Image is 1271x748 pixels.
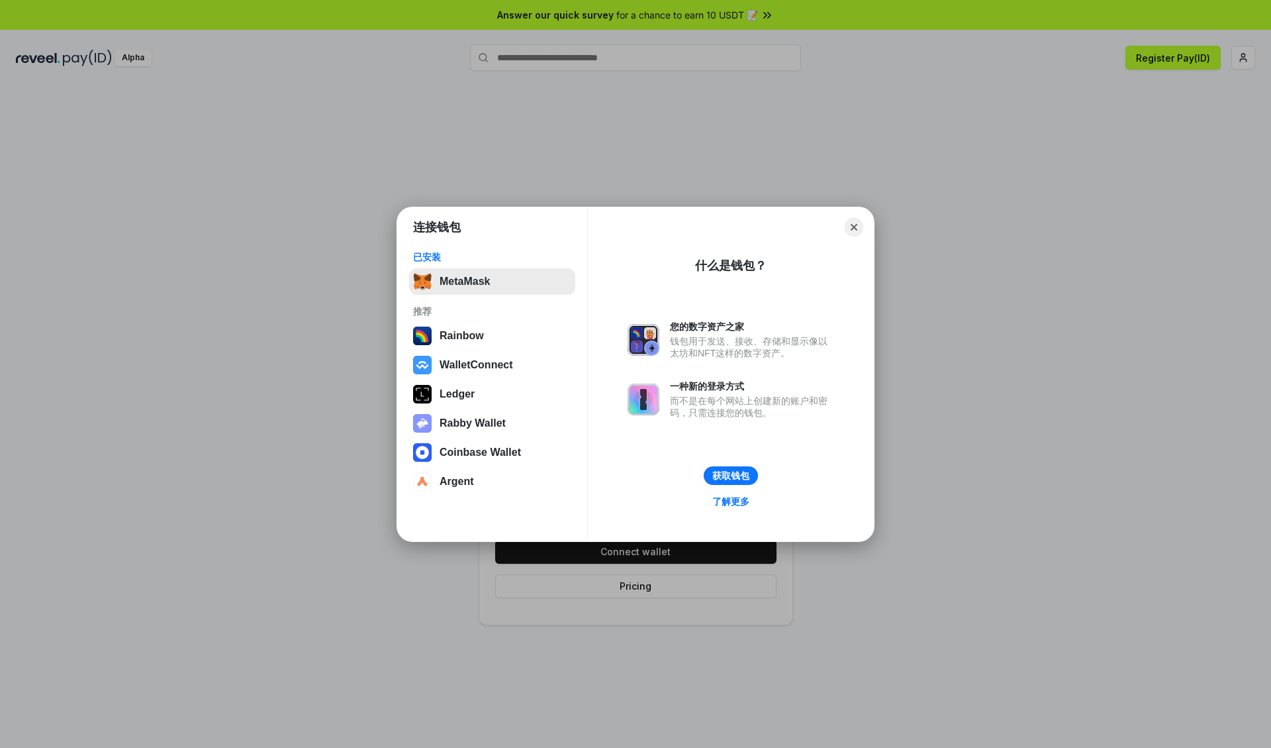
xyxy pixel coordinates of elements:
[409,352,575,378] button: WalletConnect
[628,324,659,356] img: svg+xml,%3Csvg%20xmlns%3D%22http%3A%2F%2Fwww.w3.org%2F2000%2Fsvg%22%20fill%3D%22none%22%20viewBox...
[409,323,575,349] button: Rainbow
[440,447,521,458] div: Coinbase Wallet
[413,472,432,491] img: svg+xml,%3Csvg%20width%3D%2228%22%20height%3D%2228%22%20viewBox%3D%220%200%2028%2028%22%20fill%3D...
[695,258,767,274] div: 什么是钱包？
[409,381,575,407] button: Ledger
[413,305,571,317] div: 推荐
[712,496,749,508] div: 了解更多
[440,476,474,488] div: Argent
[670,380,834,392] div: 一种新的登录方式
[413,327,432,345] img: svg+xml,%3Csvg%20width%3D%22120%22%20height%3D%22120%22%20viewBox%3D%220%200%20120%20120%22%20fil...
[712,470,749,482] div: 获取钱包
[670,335,834,359] div: 钱包用于发送、接收、存储和显示像以太坊和NFT这样的数字资产。
[670,395,834,419] div: 而不是在每个网站上创建新的账户和密码，只需连接您的钱包。
[440,359,513,371] div: WalletConnect
[409,410,575,437] button: Rabby Wallet
[845,218,863,237] button: Close
[628,384,659,415] img: svg+xml,%3Csvg%20xmlns%3D%22http%3A%2F%2Fwww.w3.org%2F2000%2Fsvg%22%20fill%3D%22none%22%20viewBox...
[440,330,484,342] div: Rainbow
[440,388,475,400] div: Ledger
[409,468,575,495] button: Argent
[440,276,490,288] div: MetaMask
[413,219,461,235] h1: 连接钱包
[413,356,432,374] img: svg+xml,%3Csvg%20width%3D%2228%22%20height%3D%2228%22%20viewBox%3D%220%200%2028%2028%22%20fill%3D...
[704,493,757,510] a: 了解更多
[704,466,758,485] button: 获取钱包
[409,268,575,295] button: MetaMask
[413,414,432,433] img: svg+xml,%3Csvg%20xmlns%3D%22http%3A%2F%2Fwww.w3.org%2F2000%2Fsvg%22%20fill%3D%22none%22%20viewBox...
[670,321,834,333] div: 您的数字资产之家
[413,385,432,403] img: svg+xml,%3Csvg%20xmlns%3D%22http%3A%2F%2Fwww.w3.org%2F2000%2Fsvg%22%20width%3D%2228%22%20height%3...
[413,443,432,462] img: svg+xml,%3Csvg%20width%3D%2228%22%20height%3D%2228%22%20viewBox%3D%220%200%2028%2028%22%20fill%3D...
[440,417,506,429] div: Rabby Wallet
[413,272,432,291] img: svg+xml,%3Csvg%20fill%3D%22none%22%20height%3D%2233%22%20viewBox%3D%220%200%2035%2033%22%20width%...
[413,251,571,263] div: 已安装
[409,439,575,466] button: Coinbase Wallet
